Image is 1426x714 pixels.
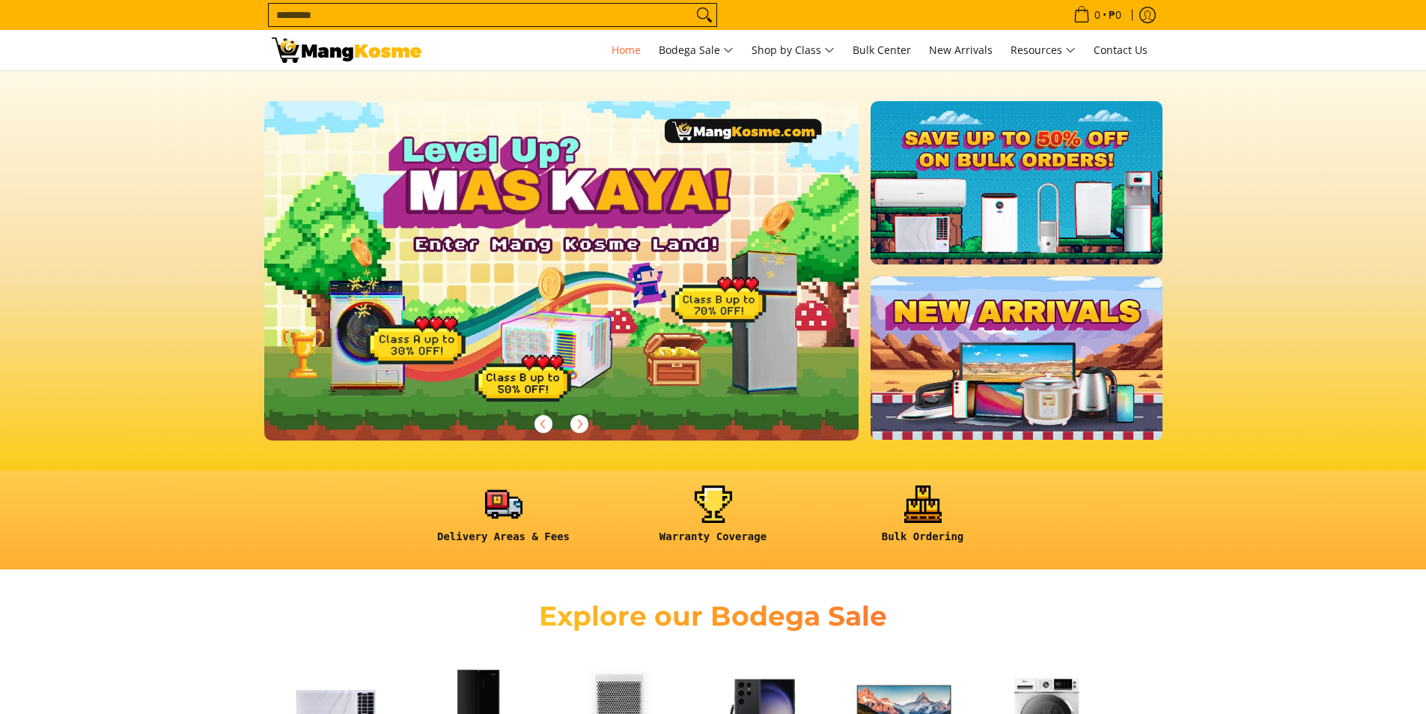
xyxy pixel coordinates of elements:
[264,101,859,441] img: Gaming desktop banner
[929,43,993,57] span: New Arrivals
[692,4,716,26] button: Search
[616,485,811,555] a: <h6><strong>Warranty Coverage</strong></h6>
[436,30,1155,70] nav: Main Menu
[853,43,911,57] span: Bulk Center
[651,30,741,70] a: Bodega Sale
[845,30,918,70] a: Bulk Center
[659,41,734,60] span: Bodega Sale
[1092,10,1103,20] span: 0
[1003,30,1083,70] a: Resources
[1106,10,1124,20] span: ₱0
[1011,41,1076,60] span: Resources
[1069,7,1126,23] span: •
[272,37,421,63] img: Mang Kosme: Your Home Appliances Warehouse Sale Partner!
[826,485,1020,555] a: <h6><strong>Bulk Ordering</strong></h6>
[744,30,842,70] a: Shop by Class
[604,30,648,70] a: Home
[496,599,930,633] h2: Explore our Bodega Sale
[752,41,835,60] span: Shop by Class
[406,485,601,555] a: <h6><strong>Delivery Areas & Fees</strong></h6>
[527,408,560,441] button: Previous
[1094,43,1148,57] span: Contact Us
[563,408,596,441] button: Next
[612,43,641,57] span: Home
[921,30,1000,70] a: New Arrivals
[1086,30,1155,70] a: Contact Us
